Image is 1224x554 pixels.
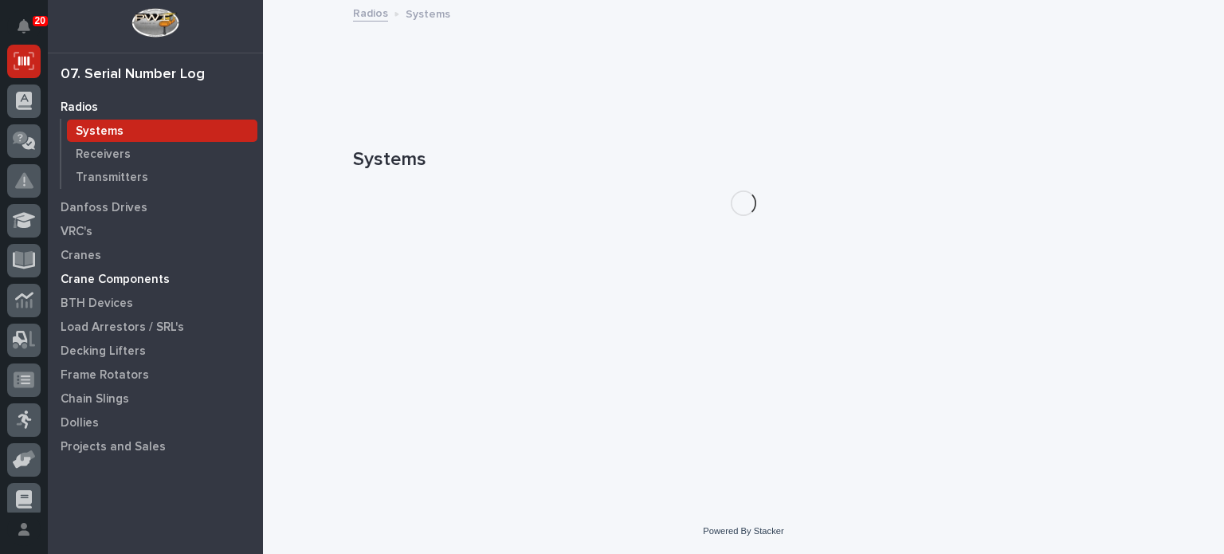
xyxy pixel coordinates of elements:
p: Systems [76,124,124,139]
div: Notifications20 [20,19,41,45]
a: Dollies [48,411,263,434]
h1: Systems [353,148,1134,171]
p: Frame Rotators [61,368,149,383]
p: Receivers [76,147,131,162]
a: VRC's [48,219,263,243]
a: Radios [353,3,388,22]
p: Decking Lifters [61,344,146,359]
a: Transmitters [61,166,263,188]
a: Frame Rotators [48,363,263,387]
a: Powered By Stacker [703,526,783,536]
a: BTH Devices [48,291,263,315]
a: Receivers [61,143,263,165]
p: Cranes [61,249,101,263]
div: 07. Serial Number Log [61,66,205,84]
a: Crane Components [48,267,263,291]
p: Dollies [61,416,99,430]
p: 20 [35,15,45,26]
p: Chain Slings [61,392,129,407]
a: Systems [61,120,263,142]
p: VRC's [61,225,92,239]
a: Chain Slings [48,387,263,411]
p: Projects and Sales [61,440,166,454]
p: Systems [406,4,450,22]
a: Radios [48,95,263,119]
button: Notifications [7,10,41,43]
a: Decking Lifters [48,339,263,363]
p: Load Arrestors / SRL's [61,320,184,335]
img: Workspace Logo [131,8,178,37]
p: BTH Devices [61,297,133,311]
a: Projects and Sales [48,434,263,458]
p: Danfoss Drives [61,201,147,215]
p: Transmitters [76,171,148,185]
p: Radios [61,100,98,115]
a: Cranes [48,243,263,267]
p: Crane Components [61,273,170,287]
a: Load Arrestors / SRL's [48,315,263,339]
a: Danfoss Drives [48,195,263,219]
